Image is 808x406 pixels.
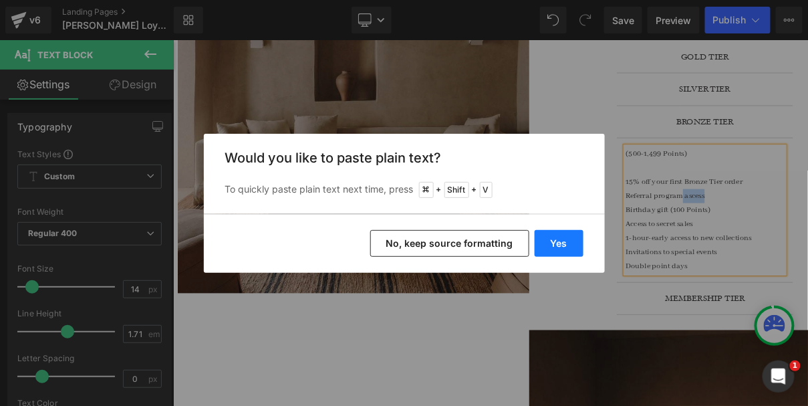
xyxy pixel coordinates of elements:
[763,361,795,393] iframe: Intercom live chat
[534,48,682,64] h1: SILVER TIER
[517,155,698,171] p: 15% off your first Bronze Tier order
[517,122,698,138] p: (500-1,499 Points)
[517,171,698,187] p: Referral program ascess
[225,182,583,198] p: To quickly paste plain text next time, press
[535,230,583,257] button: Yes
[370,230,529,257] button: No, keep source formatting
[534,12,682,28] h1: GOLD TIER
[517,219,698,235] p: 1-hour-early access to new collections
[790,361,801,371] span: 1
[225,150,583,166] h3: Would you like to paste plain text?
[517,187,698,203] p: Birthday gift (100 Points)
[480,182,493,198] span: V
[534,288,682,304] h1: MEMBERSHIP TIER
[517,203,698,219] p: Access to secret sales
[444,182,469,198] span: Shift
[436,183,442,197] span: +
[517,251,698,267] p: Double point days
[472,183,477,197] span: +
[534,86,682,102] h1: BRONZE TIER
[517,235,698,251] p: Invitations to special events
